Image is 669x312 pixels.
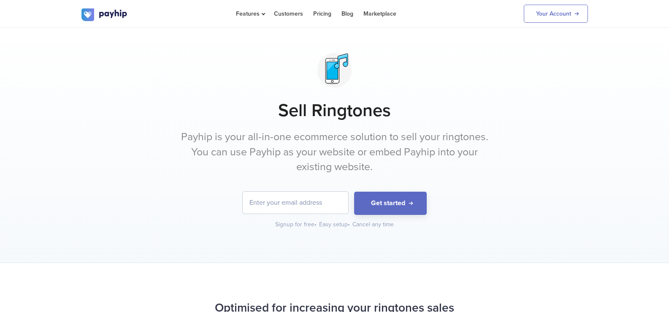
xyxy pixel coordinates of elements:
a: Your Account [524,5,588,23]
div: Cancel any time [352,220,394,229]
img: logo.svg [81,8,128,21]
div: Signup for free [275,220,317,229]
input: Enter your email address [243,192,348,214]
button: Get started [354,192,427,215]
div: Easy setup [319,220,351,229]
span: • [348,221,350,228]
h1: Sell Ringtones [81,100,588,121]
span: Features [236,10,264,17]
span: • [314,221,317,228]
p: Payhip is your all-in-one ecommerce solution to sell your ringtones. You can use Payhip as your w... [176,130,493,175]
img: svg+xml;utf8,%3Csvg%20viewBox%3D%220%200%20100%20100%22%20xmlns%3D%22http%3A%2F%2Fwww.w3.org%2F20... [313,49,356,92]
